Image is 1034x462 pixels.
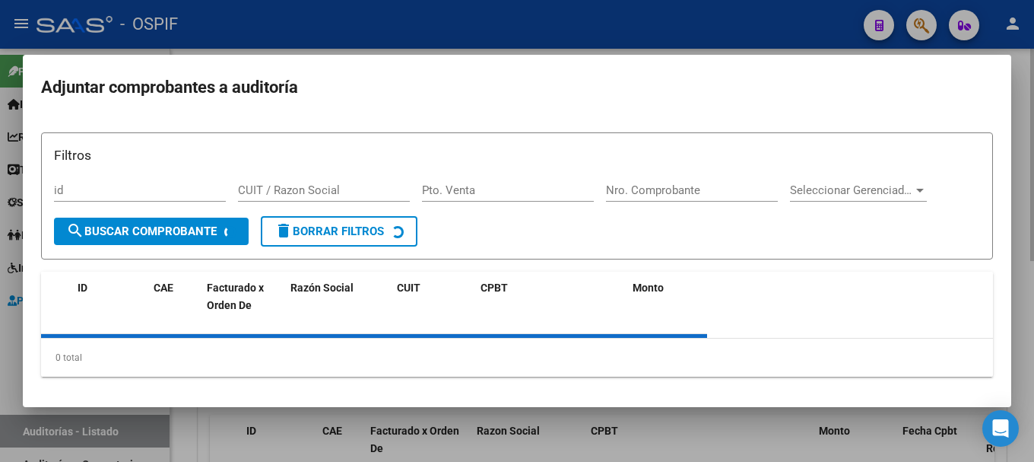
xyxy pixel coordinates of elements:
[54,218,249,245] button: Buscar Comprobante
[78,282,87,294] span: ID
[71,272,147,322] datatable-header-cell: ID
[66,225,217,238] span: Buscar Comprobante
[626,272,733,322] datatable-header-cell: Monto
[207,282,264,311] span: Facturado x Orden De
[147,272,201,322] datatable-header-cell: CAE
[397,282,420,294] span: CUIT
[790,183,913,197] span: Seleccionar Gerenciador
[41,339,993,377] div: 0 total
[290,282,354,294] span: Razón Social
[982,410,1019,447] div: Open Intercom Messenger
[633,282,664,294] span: Monto
[274,221,293,240] mat-icon: delete
[274,225,384,238] span: Borrar Filtros
[474,272,626,322] datatable-header-cell: CPBT
[261,216,417,247] button: Borrar Filtros
[66,221,84,240] mat-icon: search
[391,272,474,322] datatable-header-cell: CUIT
[154,282,173,294] span: CAE
[41,73,993,102] h2: Adjuntar comprobantes a auditoría
[481,282,508,294] span: CPBT
[54,145,980,165] h3: Filtros
[284,272,391,322] datatable-header-cell: Razón Social
[201,272,284,322] datatable-header-cell: Facturado x Orden De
